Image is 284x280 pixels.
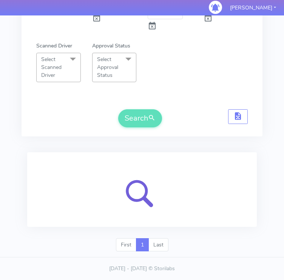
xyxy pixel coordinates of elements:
span: Select Scanned Driver [41,56,62,79]
label: Approval Status [92,42,130,50]
label: Scanned Driver [36,42,72,50]
button: Search [118,109,162,127]
span: Select Approval Status [97,56,118,79]
a: 1 [136,238,149,252]
img: search-loader.svg [114,161,170,218]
